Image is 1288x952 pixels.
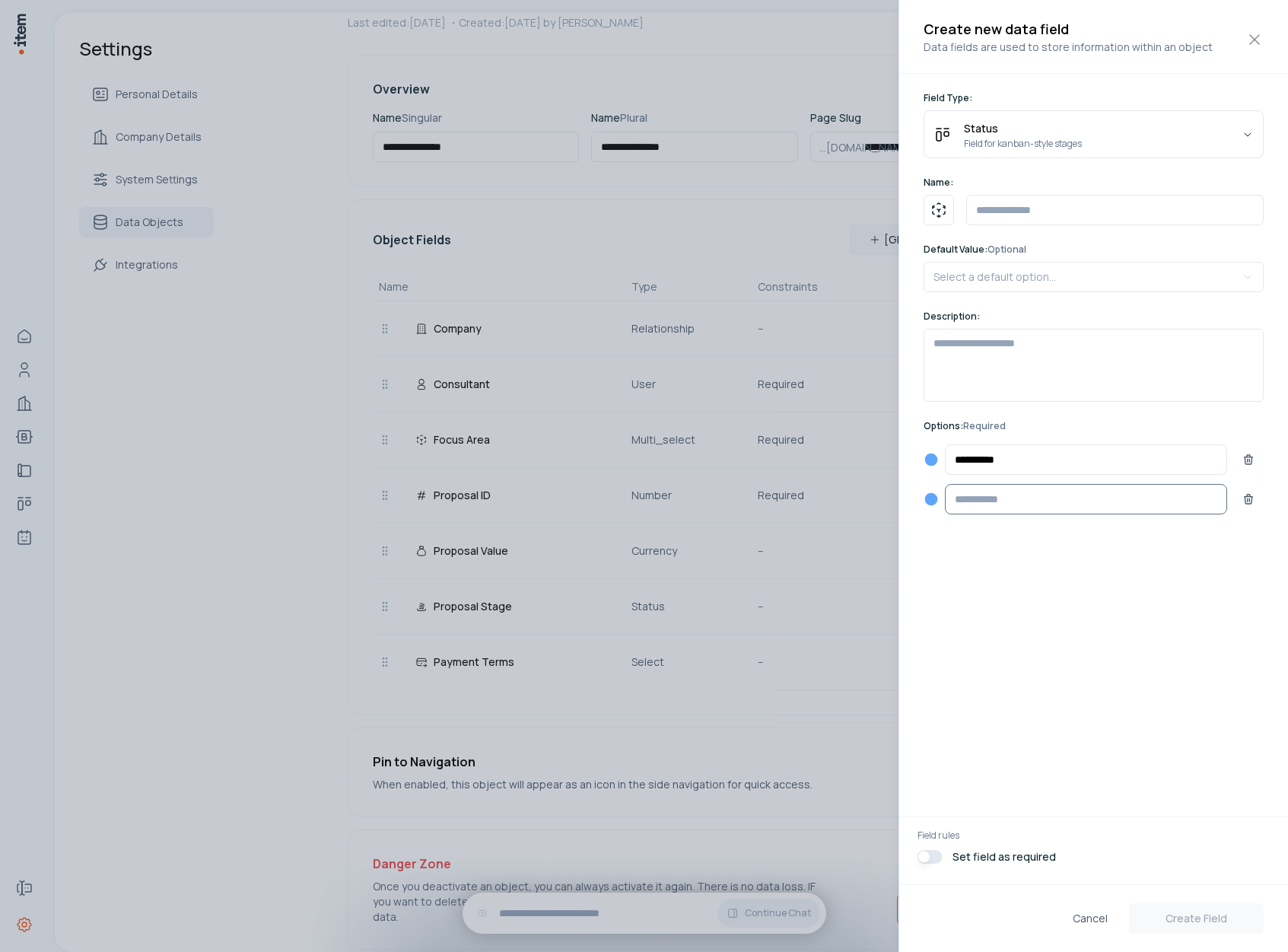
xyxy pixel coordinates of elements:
span: Optional [987,243,1026,256]
p: Data fields are used to store information within an object [924,40,1264,55]
p: Default Value: [924,244,1264,256]
span: Required [963,419,1006,432]
p: Options: [924,420,1006,432]
p: Field rules [918,829,1270,842]
p: Name: [924,177,1264,189]
p: Set field as required [952,849,1056,864]
button: Cancel [1061,903,1120,934]
p: Description: [924,310,1264,323]
h2: Create new data field [924,18,1264,40]
p: Field Type: [924,92,1264,104]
